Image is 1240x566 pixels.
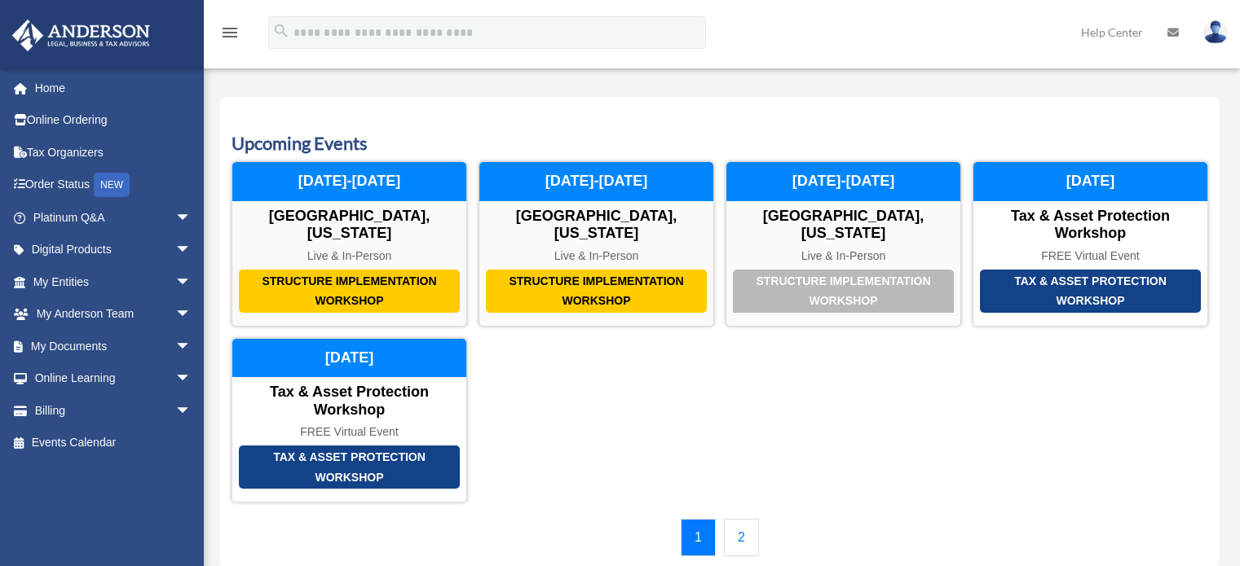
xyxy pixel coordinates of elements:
[175,330,208,363] span: arrow_drop_down
[681,519,716,556] a: 1
[272,22,290,40] i: search
[94,173,130,197] div: NEW
[232,249,466,263] div: Live & In-Person
[733,270,954,313] div: Structure Implementation Workshop
[232,384,466,419] div: Tax & Asset Protection Workshop
[239,445,460,489] div: Tax & Asset Protection Workshop
[175,265,208,299] span: arrow_drop_down
[175,234,208,267] span: arrow_drop_down
[220,29,240,42] a: menu
[479,162,713,201] div: [DATE]-[DATE]
[232,162,466,201] div: [DATE]-[DATE]
[175,298,208,331] span: arrow_drop_down
[11,104,216,137] a: Online Ordering
[11,265,216,298] a: My Entitiesarrow_drop_down
[220,23,240,42] i: menu
[973,249,1207,263] div: FREE Virtual Event
[232,339,466,378] div: [DATE]
[479,208,713,243] div: [GEOGRAPHIC_DATA], [US_STATE]
[726,161,961,326] a: Structure Implementation Workshop [GEOGRAPHIC_DATA], [US_STATE] Live & In-Person [DATE]-[DATE]
[479,161,714,326] a: Structure Implementation Workshop [GEOGRAPHIC_DATA], [US_STATE] Live & In-Person [DATE]-[DATE]
[11,427,208,459] a: Events Calendar
[11,362,216,395] a: Online Learningarrow_drop_down
[726,208,960,243] div: [GEOGRAPHIC_DATA], [US_STATE]
[486,270,707,313] div: Structure Implementation Workshop
[175,201,208,235] span: arrow_drop_down
[973,162,1207,201] div: [DATE]
[11,169,216,202] a: Order StatusNEW
[11,234,216,266] a: Digital Productsarrow_drop_down
[175,362,208,396] span: arrow_drop_down
[973,208,1207,243] div: Tax & Asset Protection Workshop
[11,201,216,234] a: Platinum Q&Aarrow_drop_down
[11,330,216,362] a: My Documentsarrow_drop_down
[232,208,466,243] div: [GEOGRAPHIC_DATA], [US_STATE]
[726,162,960,201] div: [DATE]-[DATE]
[232,131,1208,156] h3: Upcoming Events
[973,161,1208,326] a: Tax & Asset Protection Workshop Tax & Asset Protection Workshop FREE Virtual Event [DATE]
[232,425,466,439] div: FREE Virtual Event
[980,270,1201,313] div: Tax & Asset Protection Workshop
[724,519,759,556] a: 2
[1203,20,1228,44] img: User Pic
[11,136,216,169] a: Tax Organizers
[7,20,155,51] img: Anderson Advisors Platinum Portal
[239,270,460,313] div: Structure Implementation Workshop
[11,298,216,331] a: My Anderson Teamarrow_drop_down
[726,249,960,263] div: Live & In-Person
[11,394,216,427] a: Billingarrow_drop_down
[175,394,208,428] span: arrow_drop_down
[232,338,467,502] a: Tax & Asset Protection Workshop Tax & Asset Protection Workshop FREE Virtual Event [DATE]
[232,161,467,326] a: Structure Implementation Workshop [GEOGRAPHIC_DATA], [US_STATE] Live & In-Person [DATE]-[DATE]
[11,72,216,104] a: Home
[479,249,713,263] div: Live & In-Person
